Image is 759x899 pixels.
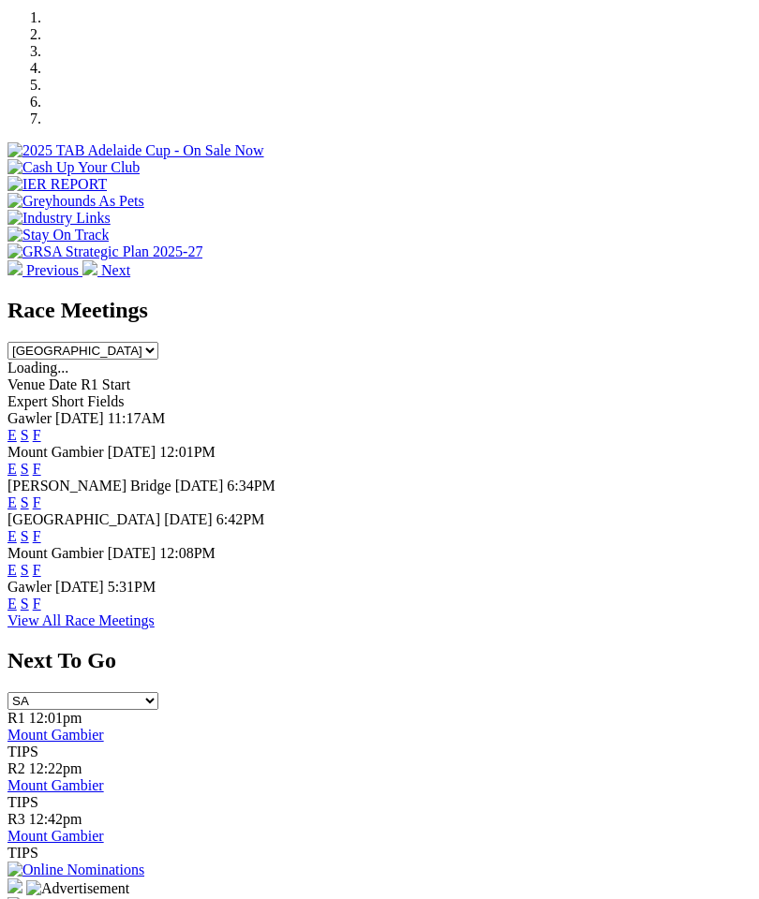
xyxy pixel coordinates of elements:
span: [PERSON_NAME] Bridge [7,478,171,494]
span: Previous [26,262,79,278]
a: F [33,461,41,477]
span: 6:42PM [216,511,265,527]
a: F [33,562,41,578]
span: Date [49,376,77,392]
span: [DATE] [55,410,104,426]
span: 5:31PM [108,579,156,595]
span: Short [52,393,84,409]
a: S [21,427,29,443]
span: Mount Gambier [7,545,104,561]
span: [DATE] [175,478,224,494]
a: Previous [7,262,82,278]
span: [DATE] [108,444,156,460]
a: F [33,494,41,510]
span: [DATE] [55,579,104,595]
a: F [33,427,41,443]
a: F [33,596,41,612]
span: R2 [7,760,25,776]
span: R1 Start [81,376,130,392]
img: Industry Links [7,210,111,227]
a: E [7,427,17,443]
span: Fields [87,393,124,409]
span: R1 [7,710,25,726]
a: Mount Gambier [7,777,104,793]
img: Stay On Track [7,227,109,243]
span: Loading... [7,360,68,376]
span: R3 [7,811,25,827]
span: Venue [7,376,45,392]
a: S [21,562,29,578]
span: [DATE] [164,511,213,527]
span: Next [101,262,130,278]
a: S [21,494,29,510]
a: E [7,562,17,578]
span: 12:42pm [29,811,82,827]
img: chevron-left-pager-white.svg [7,260,22,275]
a: Mount Gambier [7,828,104,844]
img: Online Nominations [7,862,144,878]
span: 11:17AM [108,410,166,426]
span: Mount Gambier [7,444,104,460]
img: Greyhounds As Pets [7,193,144,210]
a: S [21,528,29,544]
span: Expert [7,393,48,409]
img: 2025 TAB Adelaide Cup - On Sale Now [7,142,264,159]
span: [DATE] [108,545,156,561]
img: Advertisement [26,880,129,897]
h2: Race Meetings [7,298,752,323]
span: TIPS [7,744,38,759]
span: [GEOGRAPHIC_DATA] [7,511,160,527]
h2: Next To Go [7,648,752,673]
a: Next [82,262,130,278]
span: 12:01PM [159,444,216,460]
span: Gawler [7,410,52,426]
span: TIPS [7,845,38,861]
span: 12:22pm [29,760,82,776]
a: S [21,596,29,612]
span: 6:34PM [227,478,275,494]
img: GRSA Strategic Plan 2025-27 [7,243,202,260]
a: E [7,596,17,612]
a: E [7,461,17,477]
a: View All Race Meetings [7,612,155,628]
span: 12:08PM [159,545,216,561]
img: Cash Up Your Club [7,159,140,176]
a: Mount Gambier [7,727,104,743]
span: TIPS [7,794,38,810]
img: IER REPORT [7,176,107,193]
a: E [7,494,17,510]
span: Gawler [7,579,52,595]
a: F [33,528,41,544]
a: S [21,461,29,477]
span: 12:01pm [29,710,82,726]
img: chevron-right-pager-white.svg [82,260,97,275]
a: E [7,528,17,544]
img: 15187_Greyhounds_GreysPlayCentral_Resize_SA_WebsiteBanner_300x115_2025.jpg [7,878,22,893]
